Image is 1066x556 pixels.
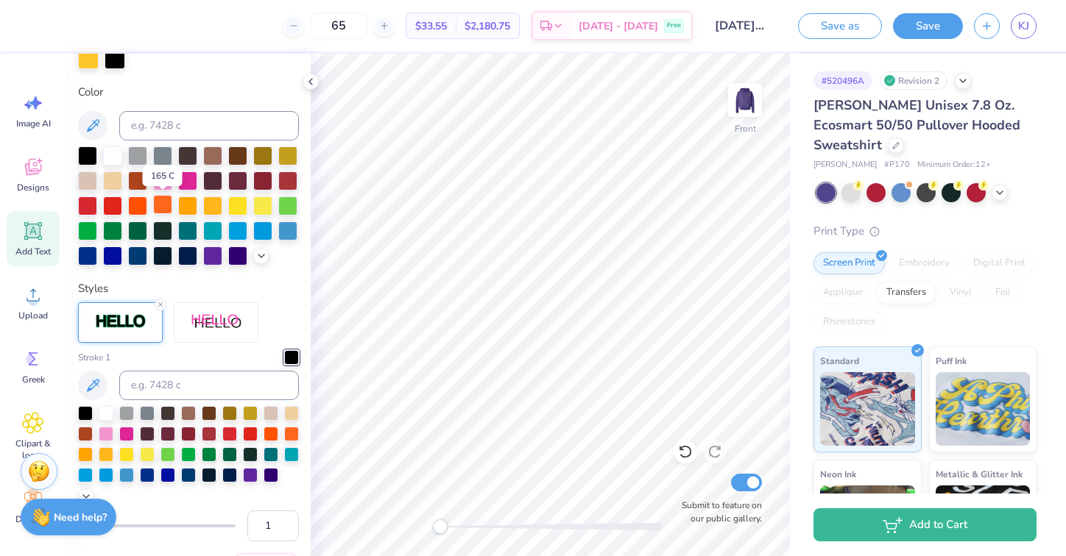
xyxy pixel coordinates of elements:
[704,11,776,40] input: Untitled Design
[191,313,242,332] img: Shadow
[18,310,48,321] span: Upload
[15,513,51,525] span: Decorate
[579,18,658,34] span: [DATE] - [DATE]
[820,466,856,482] span: Neon Ink
[936,372,1031,446] img: Puff Ink
[813,311,885,333] div: Rhinestones
[22,374,45,385] span: Greek
[310,13,367,39] input: – –
[940,282,981,304] div: Vinyl
[936,353,967,368] span: Puff Ink
[674,499,762,525] label: Submit to feature on our public gallery.
[119,111,299,140] input: e.g. 7428 c
[78,84,299,101] label: Color
[889,252,959,274] div: Embroidery
[667,21,681,31] span: Free
[465,18,510,34] span: $2,180.75
[15,246,51,257] span: Add Text
[884,159,910,171] span: # P170
[95,313,147,330] img: Stroke
[893,13,963,39] button: Save
[143,165,183,186] div: 165 C
[415,18,447,34] span: $33.55
[78,280,108,297] label: Styles
[1018,18,1029,35] span: KJ
[813,71,872,90] div: # 520496A
[813,159,877,171] span: [PERSON_NAME]
[813,252,885,274] div: Screen Print
[813,223,1037,240] div: Print Type
[54,510,107,524] strong: Need help?
[813,508,1037,541] button: Add to Cart
[730,85,760,115] img: Front
[16,118,51,129] span: Image AI
[880,71,947,90] div: Revision 2
[820,372,915,446] img: Standard
[9,438,57,461] span: Clipart & logos
[17,182,49,193] span: Designs
[433,519,448,534] div: Accessibility label
[936,466,1023,482] span: Metallic & Glitter Ink
[798,13,882,39] button: Save as
[78,351,110,364] label: Stroke 1
[820,353,859,368] span: Standard
[735,122,756,135] div: Front
[813,282,872,304] div: Applique
[813,96,1020,154] span: [PERSON_NAME] Unisex 7.8 Oz. Ecosmart 50/50 Pullover Hooded Sweatshirt
[986,282,1020,304] div: Foil
[119,371,299,400] input: e.g. 7428 c
[1011,13,1037,39] a: KJ
[917,159,991,171] span: Minimum Order: 12 +
[964,252,1035,274] div: Digital Print
[877,282,936,304] div: Transfers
